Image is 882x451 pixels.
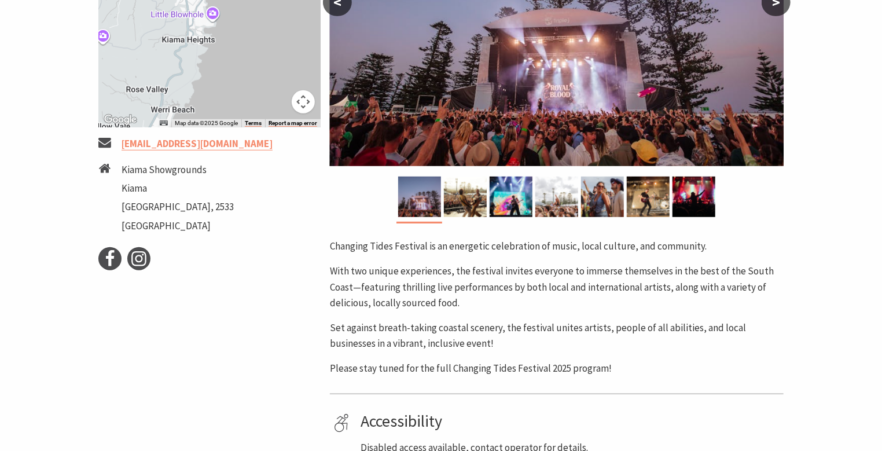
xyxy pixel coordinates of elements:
[122,162,234,178] li: Kiama Showgrounds
[581,177,624,217] img: Changing Tides Festival Goers - 2
[330,320,784,351] p: Set against breath-taking coastal scenery, the festival unites artists, people of all abilities, ...
[535,177,578,217] img: Changing Tides Festival Goers - 1
[490,177,532,217] img: Changing Tides Performers - 3
[672,177,715,217] img: Changing Tides Festival Goers - 3
[160,119,168,127] button: Keyboard shortcuts
[330,263,784,311] p: With two unique experiences, the festival invites everyone to immerse themselves in the best of t...
[627,177,670,217] img: Changing Tides Performance - 2
[269,120,317,127] a: Report a map error
[101,112,139,127] a: Open this area in Google Maps (opens a new window)
[122,218,234,234] li: [GEOGRAPHIC_DATA]
[175,120,238,126] span: Map data ©2025 Google
[122,137,273,151] a: [EMAIL_ADDRESS][DOMAIN_NAME]
[398,177,441,217] img: Changing Tides Main Stage
[330,361,784,376] p: Please stay tuned for the full Changing Tides Festival 2025 program!
[361,412,780,431] h4: Accessibility
[101,112,139,127] img: Google
[444,177,487,217] img: Changing Tides Performance - 1
[292,90,315,113] button: Map camera controls
[245,120,262,127] a: Terms
[122,199,234,215] li: [GEOGRAPHIC_DATA], 2533
[330,239,784,254] p: Changing Tides Festival is an energetic celebration of music, local culture, and community.
[122,181,234,196] li: Kiama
